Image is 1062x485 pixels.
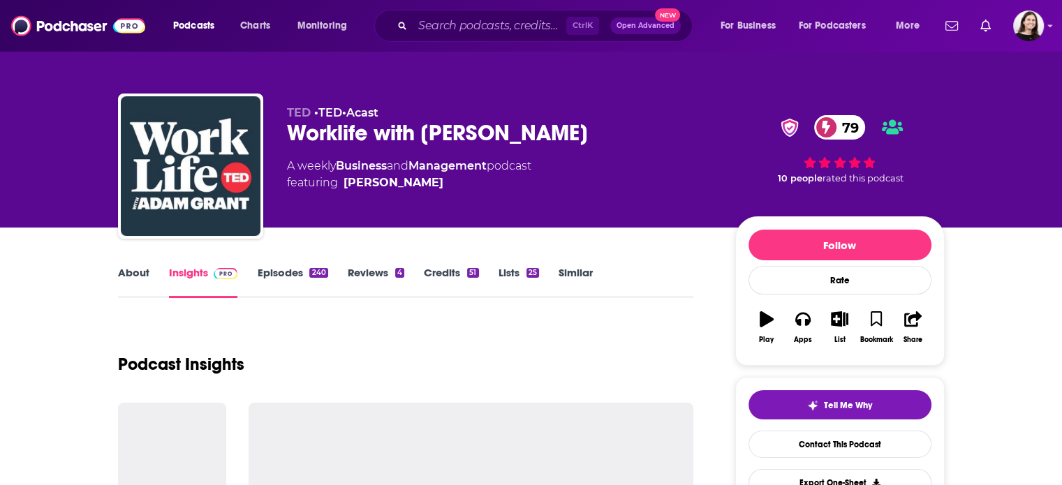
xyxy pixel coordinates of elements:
[287,174,531,191] span: featuring
[163,15,233,37] button: open menu
[886,15,937,37] button: open menu
[940,14,964,38] a: Show notifications dropdown
[1013,10,1044,41] img: User Profile
[1013,10,1044,41] button: Show profile menu
[318,106,342,119] a: TED
[559,266,593,298] a: Similar
[309,268,327,278] div: 240
[824,400,872,411] span: Tell Me Why
[748,431,931,458] a: Contact This Podcast
[467,268,478,278] div: 51
[794,336,812,344] div: Apps
[799,16,866,36] span: For Podcasters
[118,354,244,375] h1: Podcast Insights
[344,174,443,191] a: Adam Grant
[858,302,894,352] button: Bookmark
[413,15,566,37] input: Search podcasts, credits, & more...
[395,268,404,278] div: 4
[424,266,478,298] a: Credits51
[790,15,886,37] button: open menu
[975,14,996,38] a: Show notifications dropdown
[828,115,866,140] span: 79
[388,10,706,42] div: Search podcasts, credits, & more...
[288,15,365,37] button: open menu
[240,16,270,36] span: Charts
[735,106,945,193] div: verified Badge79 10 peoplerated this podcast
[257,266,327,298] a: Episodes240
[610,17,681,34] button: Open AdvancedNew
[785,302,821,352] button: Apps
[11,13,145,39] img: Podchaser - Follow, Share and Rate Podcasts
[834,336,846,344] div: List
[169,266,238,298] a: InsightsPodchaser Pro
[776,119,803,137] img: verified Badge
[748,230,931,260] button: Follow
[499,266,539,298] a: Lists25
[1013,10,1044,41] span: Logged in as lucynalen
[748,266,931,294] div: Rate
[748,390,931,419] button: tell me why sparkleTell Me Why
[121,96,260,236] img: Worklife with Adam Grant
[759,336,774,344] div: Play
[287,106,311,119] span: TED
[721,16,776,36] span: For Business
[894,302,931,352] button: Share
[821,302,857,352] button: List
[655,8,680,22] span: New
[231,15,279,37] a: Charts
[904,336,922,344] div: Share
[214,268,238,279] img: Podchaser Pro
[823,173,904,184] span: rated this podcast
[711,15,793,37] button: open menu
[336,159,387,172] a: Business
[387,159,408,172] span: and
[778,173,823,184] span: 10 people
[297,16,347,36] span: Monitoring
[348,266,404,298] a: Reviews4
[566,17,599,35] span: Ctrl K
[896,16,920,36] span: More
[342,106,378,119] span: •
[314,106,342,119] span: •
[807,400,818,411] img: tell me why sparkle
[346,106,378,119] a: Acast
[408,159,487,172] a: Management
[118,266,149,298] a: About
[860,336,892,344] div: Bookmark
[814,115,866,140] a: 79
[173,16,214,36] span: Podcasts
[748,302,785,352] button: Play
[287,158,531,191] div: A weekly podcast
[617,22,674,29] span: Open Advanced
[526,268,539,278] div: 25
